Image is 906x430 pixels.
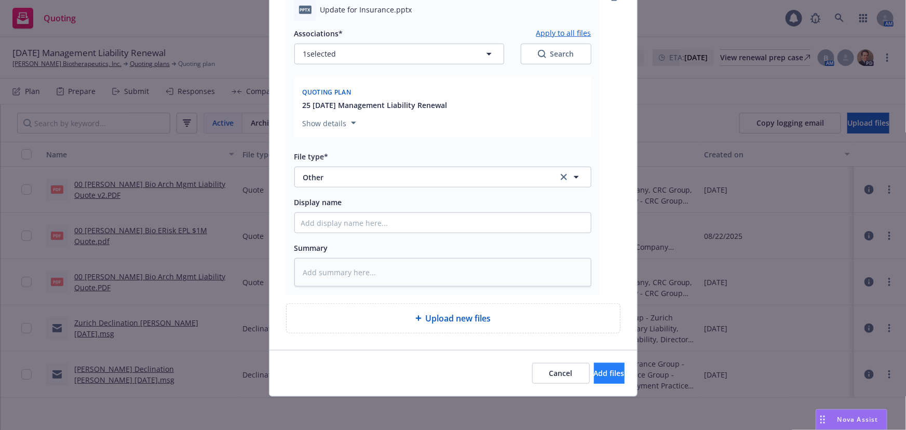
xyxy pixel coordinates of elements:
[294,44,504,64] button: 1selected
[320,4,412,15] span: Update for Insurance.pptx
[294,29,343,38] span: Associations*
[538,49,574,59] div: Search
[536,27,591,39] button: Apply to all files
[286,303,620,333] div: Upload new files
[303,172,544,183] span: Other
[532,363,590,384] button: Cancel
[303,100,448,111] button: 25 [DATE] Management Liability Renewal
[299,6,312,14] span: pptx
[303,48,336,59] span: 1 selected
[295,213,591,233] input: Add display name here...
[538,50,546,58] svg: Search
[299,117,360,129] button: Show details
[303,88,351,97] span: Quoting plan
[521,44,591,64] button: SearchSearch
[294,243,328,253] span: Summary
[594,363,625,384] button: Add files
[294,167,591,187] button: Otherclear selection
[558,171,570,183] a: clear selection
[426,312,491,325] span: Upload new files
[837,415,878,424] span: Nova Assist
[816,410,829,429] div: Drag to move
[816,409,887,430] button: Nova Assist
[594,368,625,378] span: Add files
[294,197,342,207] span: Display name
[549,368,573,378] span: Cancel
[294,152,329,162] span: File type*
